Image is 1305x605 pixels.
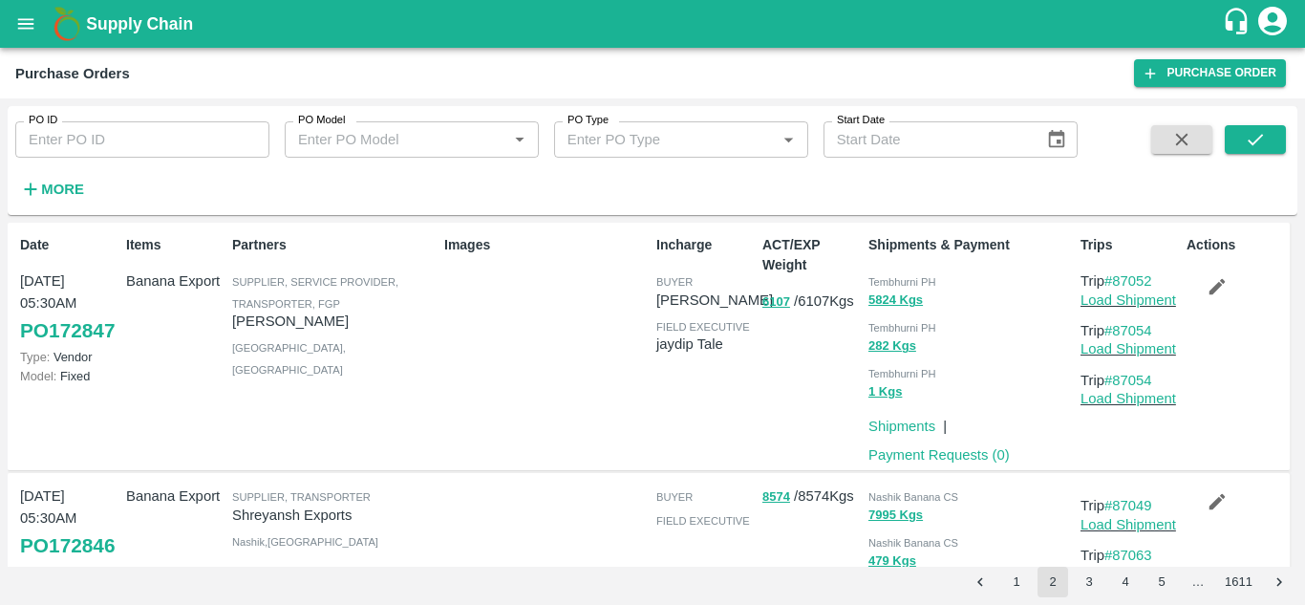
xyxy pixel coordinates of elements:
[776,127,801,152] button: Open
[15,61,130,86] div: Purchase Orders
[868,447,1010,463] a: Payment Requests (0)
[868,322,936,334] span: Tembhurni PH
[4,2,48,46] button: open drawer
[1222,7,1255,41] div: customer-support
[868,335,916,357] button: 282 Kgs
[15,173,89,205] button: More
[232,311,437,332] p: [PERSON_NAME]
[1038,121,1075,158] button: Choose date
[1074,567,1104,597] button: Go to page 3
[1255,4,1290,44] div: account of current user
[868,381,902,403] button: 1 Kgs
[868,491,958,503] span: Nashik Banana CS
[20,529,115,563] a: PO172846
[20,369,56,383] span: Model:
[1080,495,1179,516] p: Trip
[1110,567,1141,597] button: Go to page 4
[232,536,378,548] span: Nashik , [GEOGRAPHIC_DATA]
[1264,567,1294,597] button: Go to next page
[290,127,502,152] input: Enter PO Model
[1134,59,1286,87] a: Purchase Order
[656,276,693,288] span: buyer
[762,292,790,313] button: 6107
[29,113,57,128] label: PO ID
[1183,573,1213,592] div: …
[232,276,398,309] span: Supplier, Service Provider, Transporter, FGP
[824,121,1032,158] input: Start Date
[965,567,995,597] button: Go to previous page
[20,565,50,579] span: Type:
[20,350,50,364] span: Type:
[656,515,750,527] span: field executive
[20,563,118,581] p: Vendor
[1080,292,1176,308] a: Load Shipment
[86,14,193,33] b: Supply Chain
[1080,341,1176,357] a: Load Shipment
[1080,517,1176,532] a: Load Shipment
[1104,548,1152,563] a: #87063
[232,491,371,503] span: Supplier, Transporter
[232,342,346,375] span: [GEOGRAPHIC_DATA] , [GEOGRAPHIC_DATA]
[1187,235,1285,255] p: Actions
[868,551,916,573] button: 479 Kgs
[1080,370,1179,391] p: Trip
[560,127,771,152] input: Enter PO Type
[48,5,86,43] img: logo
[15,121,269,158] input: Enter PO ID
[1104,323,1152,338] a: #87054
[962,567,1297,597] nav: pagination navigation
[656,290,773,311] p: [PERSON_NAME]
[20,270,118,313] p: [DATE] 05:30AM
[1080,320,1179,341] p: Trip
[126,486,225,507] p: Banana Export
[1080,545,1179,566] p: Trip
[762,291,861,313] p: / 6107 Kgs
[762,486,861,508] p: / 8574 Kgs
[507,127,532,152] button: Open
[1080,235,1179,255] p: Trips
[656,321,750,333] span: field executive
[656,334,755,355] p: jaydip Tale
[868,505,923,527] button: 7995 Kgs
[1104,273,1152,289] a: #87052
[868,368,936,379] span: Tembhurni PH
[126,235,225,255] p: Items
[837,113,885,128] label: Start Date
[1038,567,1068,597] button: page 2
[20,235,118,255] p: Date
[20,313,115,348] a: PO172847
[444,235,649,255] p: Images
[232,505,437,526] p: Shreyansh Exports
[20,348,118,366] p: Vendor
[868,235,1073,255] p: Shipments & Payment
[1146,567,1177,597] button: Go to page 5
[126,270,225,292] p: Banana Export
[86,11,1222,37] a: Supply Chain
[656,235,755,255] p: Incharge
[41,182,84,197] strong: More
[298,113,346,128] label: PO Model
[762,486,790,508] button: 8574
[1104,498,1152,513] a: #87049
[868,537,958,549] span: Nashik Banana CS
[868,419,935,434] a: Shipments
[20,486,118,529] p: [DATE] 05:30AM
[868,290,923,312] button: 5824 Kgs
[868,276,936,288] span: Tembhurni PH
[1104,373,1152,388] a: #87054
[762,235,861,275] p: ACT/EXP Weight
[935,408,947,437] div: |
[1080,391,1176,406] a: Load Shipment
[567,113,609,128] label: PO Type
[20,367,118,385] p: Fixed
[1080,270,1179,292] p: Trip
[1001,567,1032,597] button: Go to page 1
[656,491,693,503] span: buyer
[1219,567,1258,597] button: Go to page 1611
[232,235,437,255] p: Partners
